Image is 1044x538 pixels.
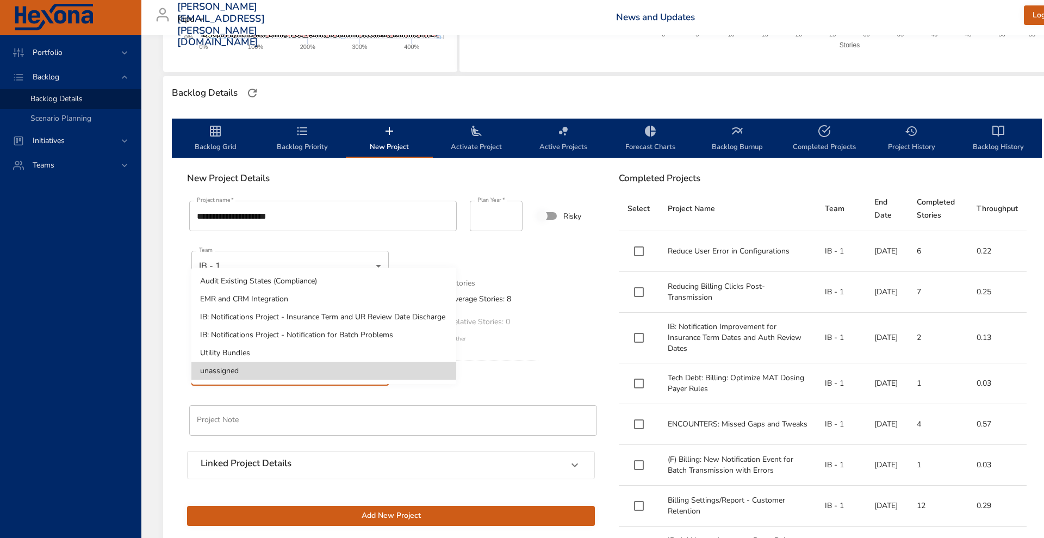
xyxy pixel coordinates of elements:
[191,344,456,362] li: Utility Bundles
[191,290,456,308] li: EMR and CRM Integration
[191,362,456,380] li: unassigned
[191,308,456,326] li: IB: Notifications Project - Insurance Term and UR Review Date Discharge
[191,326,456,344] li: IB: Notifications Project - Notification for Batch Problems
[191,272,456,290] li: Audit Existing States (Compliance)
